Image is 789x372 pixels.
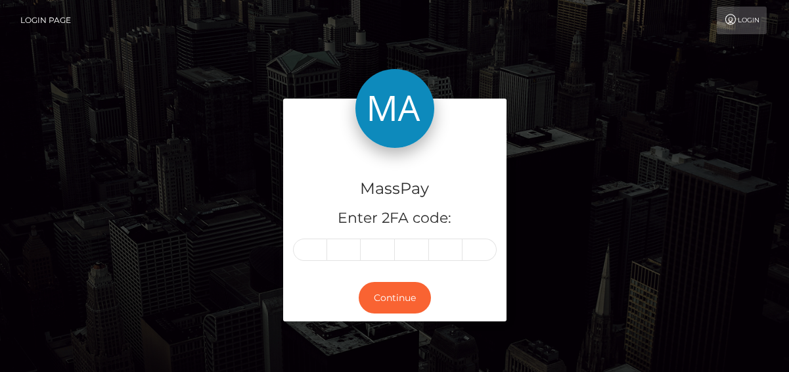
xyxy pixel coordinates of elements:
h4: MassPay [293,177,497,200]
a: Login Page [20,7,71,34]
img: MassPay [355,69,434,148]
button: Continue [359,282,431,314]
a: Login [717,7,767,34]
h5: Enter 2FA code: [293,208,497,229]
